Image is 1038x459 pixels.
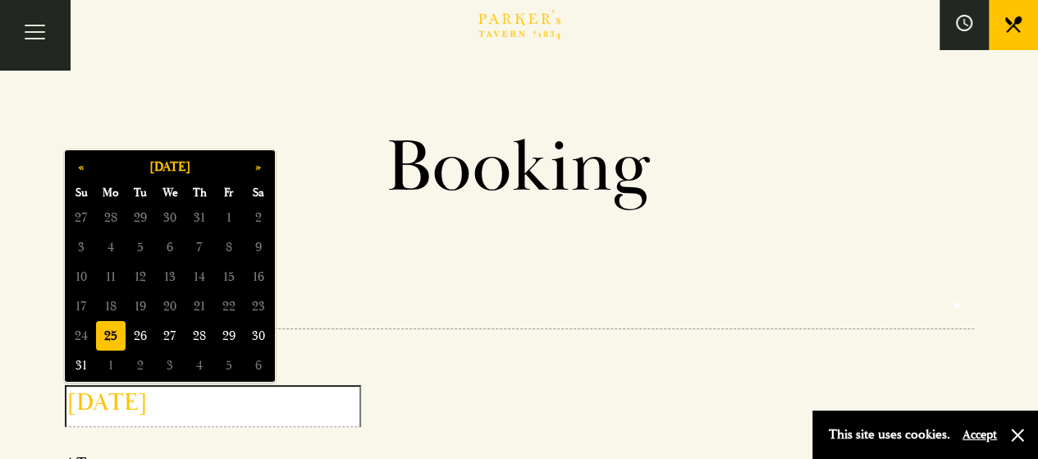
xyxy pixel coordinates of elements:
[66,321,96,351] span: 24
[244,262,273,291] span: 16
[1009,427,1026,443] button: Close and accept
[244,351,273,380] span: 6
[185,351,214,380] span: 4
[963,427,997,443] button: Accept
[126,351,155,380] span: 2
[244,321,273,351] span: 30
[244,291,273,321] span: 23
[66,351,96,380] span: 31
[214,321,244,351] span: 29
[52,123,987,212] h1: Booking
[155,203,185,232] span: 30
[155,321,185,351] span: 27
[66,262,96,291] span: 10
[66,152,96,181] button: «
[96,351,126,380] span: 1
[66,291,96,321] span: 17
[829,423,950,447] p: This site uses cookies.
[126,262,155,291] span: 12
[96,291,126,321] span: 18
[96,203,126,232] span: 28
[126,321,155,351] span: 26
[244,232,273,262] span: 9
[126,291,155,321] span: 19
[96,183,126,203] span: Mo
[155,351,185,380] span: 3
[126,183,155,203] span: Tu
[185,321,214,351] span: 28
[185,232,214,262] span: 7
[66,183,96,203] span: Su
[96,321,126,351] span: 25
[155,232,185,262] span: 6
[155,291,185,321] span: 20
[155,262,185,291] span: 13
[214,232,244,262] span: 8
[185,291,214,321] span: 21
[155,183,185,203] span: We
[244,203,273,232] span: 2
[185,262,214,291] span: 14
[96,262,126,291] span: 11
[66,232,96,262] span: 3
[96,232,126,262] span: 4
[214,291,244,321] span: 22
[66,203,96,232] span: 27
[185,203,214,232] span: 31
[214,183,244,203] span: Fr
[214,351,244,380] span: 5
[214,262,244,291] span: 15
[244,152,273,181] button: »
[185,183,214,203] span: Th
[214,203,244,232] span: 1
[244,183,273,203] span: Sa
[126,232,155,262] span: 5
[126,203,155,232] span: 29
[96,152,244,181] button: [DATE]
